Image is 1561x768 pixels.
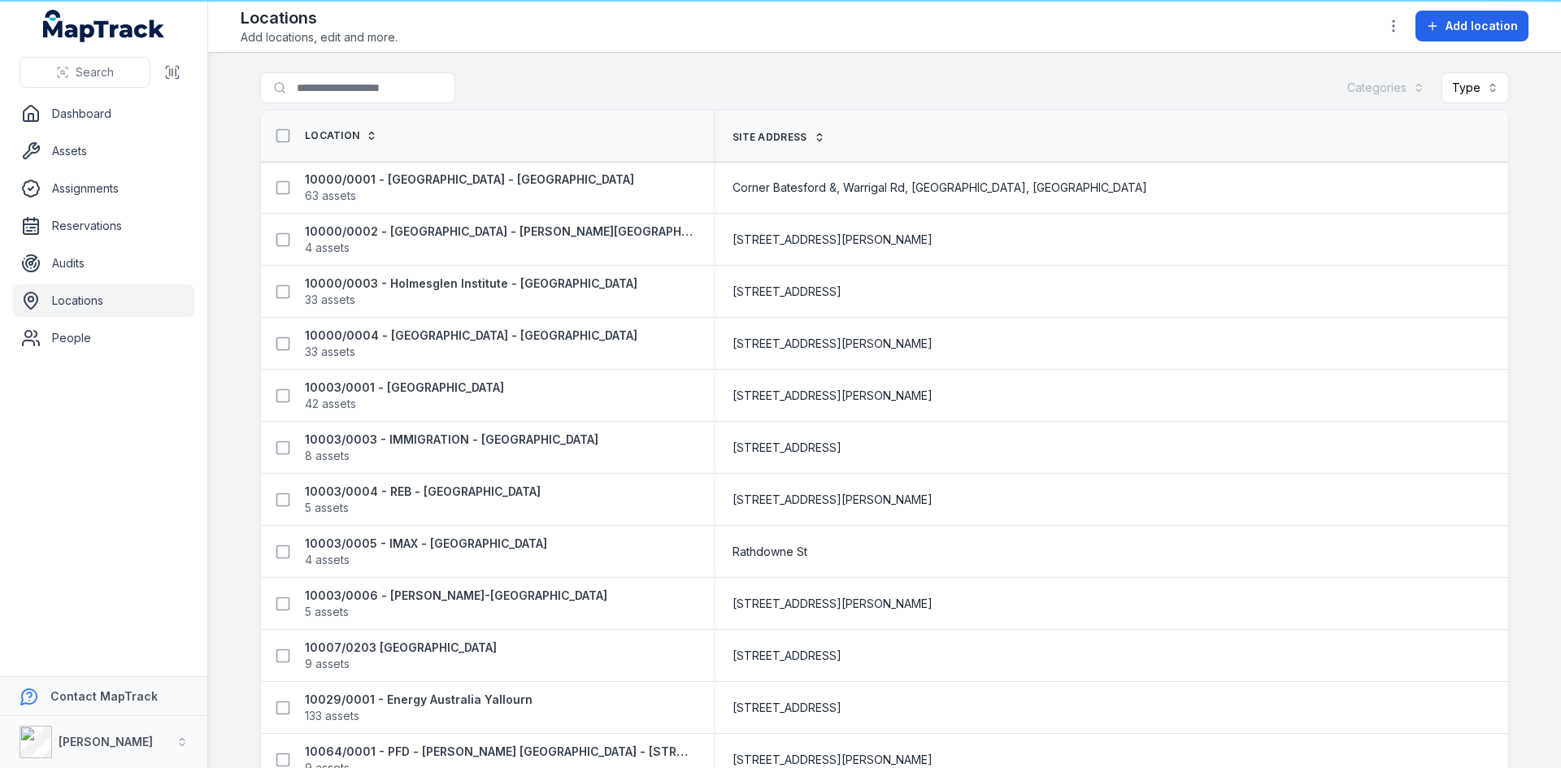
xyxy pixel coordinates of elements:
[733,544,807,560] span: Rathdowne St
[305,328,637,360] a: 10000/0004 - [GEOGRAPHIC_DATA] - [GEOGRAPHIC_DATA]33 assets
[305,588,607,620] a: 10003/0006 - [PERSON_NAME]-[GEOGRAPHIC_DATA]5 assets
[733,131,807,144] span: Site address
[305,432,598,448] strong: 10003/0003 - IMMIGRATION - [GEOGRAPHIC_DATA]
[733,648,841,664] span: [STREET_ADDRESS]
[305,484,541,516] a: 10003/0004 - REB - [GEOGRAPHIC_DATA]5 assets
[59,735,153,748] strong: [PERSON_NAME]
[733,596,933,612] span: [STREET_ADDRESS][PERSON_NAME]
[305,640,497,656] strong: 10007/0203 [GEOGRAPHIC_DATA]
[241,7,398,29] h2: Locations
[13,247,194,280] a: Audits
[1415,11,1528,41] button: Add location
[305,500,349,516] span: 5 assets
[305,380,504,412] a: 10003/0001 - [GEOGRAPHIC_DATA]42 assets
[305,328,637,344] strong: 10000/0004 - [GEOGRAPHIC_DATA] - [GEOGRAPHIC_DATA]
[733,388,933,404] span: [STREET_ADDRESS][PERSON_NAME]
[733,284,841,300] span: [STREET_ADDRESS]
[1446,18,1518,34] span: Add location
[733,700,841,716] span: [STREET_ADDRESS]
[305,188,356,204] span: 63 assets
[43,10,165,42] a: MapTrack
[305,432,598,464] a: 10003/0003 - IMMIGRATION - [GEOGRAPHIC_DATA]8 assets
[733,232,933,248] span: [STREET_ADDRESS][PERSON_NAME]
[733,336,933,352] span: [STREET_ADDRESS][PERSON_NAME]
[733,131,825,144] a: Site address
[305,692,533,724] a: 10029/0001 - Energy Australia Yallourn133 assets
[305,344,355,360] span: 33 assets
[305,171,634,188] strong: 10000/0001 - [GEOGRAPHIC_DATA] - [GEOGRAPHIC_DATA]
[76,64,114,80] span: Search
[305,223,694,240] strong: 10000/0002 - [GEOGRAPHIC_DATA] - [PERSON_NAME][GEOGRAPHIC_DATA]
[305,448,350,464] span: 8 assets
[733,440,841,456] span: [STREET_ADDRESS]
[305,640,497,672] a: 10007/0203 [GEOGRAPHIC_DATA]9 assets
[305,604,349,620] span: 5 assets
[13,172,194,205] a: Assignments
[305,292,355,308] span: 33 assets
[733,180,1147,196] span: Corner Batesford &, Warrigal Rd, [GEOGRAPHIC_DATA], [GEOGRAPHIC_DATA]
[305,484,541,500] strong: 10003/0004 - REB - [GEOGRAPHIC_DATA]
[733,492,933,508] span: [STREET_ADDRESS][PERSON_NAME]
[305,536,547,568] a: 10003/0005 - IMAX - [GEOGRAPHIC_DATA]4 assets
[305,396,356,412] span: 42 assets
[50,689,158,703] strong: Contact MapTrack
[305,656,350,672] span: 9 assets
[13,210,194,242] a: Reservations
[13,98,194,130] a: Dashboard
[305,240,350,256] span: 4 assets
[305,536,547,552] strong: 10003/0005 - IMAX - [GEOGRAPHIC_DATA]
[305,552,350,568] span: 4 assets
[1441,72,1509,103] button: Type
[305,129,359,142] span: Location
[305,380,504,396] strong: 10003/0001 - [GEOGRAPHIC_DATA]
[13,284,194,317] a: Locations
[305,692,533,708] strong: 10029/0001 - Energy Australia Yallourn
[305,171,634,204] a: 10000/0001 - [GEOGRAPHIC_DATA] - [GEOGRAPHIC_DATA]63 assets
[13,322,194,354] a: People
[305,276,637,292] strong: 10000/0003 - Holmesglen Institute - [GEOGRAPHIC_DATA]
[241,29,398,46] span: Add locations, edit and more.
[305,129,377,142] a: Location
[305,223,694,256] a: 10000/0002 - [GEOGRAPHIC_DATA] - [PERSON_NAME][GEOGRAPHIC_DATA]4 assets
[733,752,933,768] span: [STREET_ADDRESS][PERSON_NAME]
[305,276,637,308] a: 10000/0003 - Holmesglen Institute - [GEOGRAPHIC_DATA]33 assets
[305,708,359,724] span: 133 assets
[13,135,194,167] a: Assets
[20,57,150,88] button: Search
[305,744,694,760] strong: 10064/0001 - PFD - [PERSON_NAME] [GEOGRAPHIC_DATA] - [STREET_ADDRESS][PERSON_NAME]
[305,588,607,604] strong: 10003/0006 - [PERSON_NAME]-[GEOGRAPHIC_DATA]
